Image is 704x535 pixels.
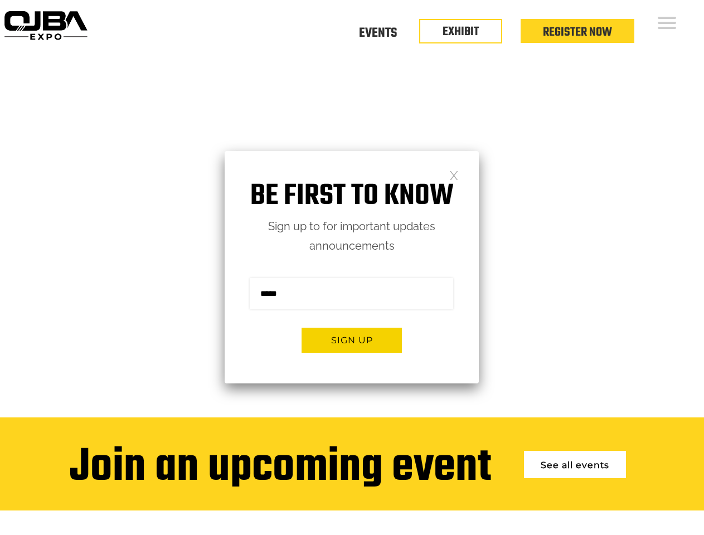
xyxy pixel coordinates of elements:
[302,328,402,353] button: Sign up
[543,23,612,42] a: Register Now
[70,442,491,494] div: Join an upcoming event
[225,217,479,256] p: Sign up to for important updates announcements
[524,451,626,478] a: See all events
[225,179,479,214] h1: Be first to know
[449,170,459,179] a: Close
[443,22,479,41] a: EXHIBIT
